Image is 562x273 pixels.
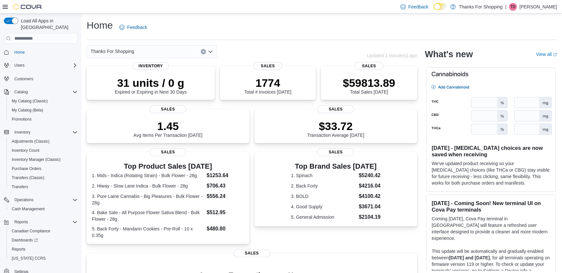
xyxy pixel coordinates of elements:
span: Reports [12,247,25,252]
div: Total Sales [DATE] [343,76,395,95]
h3: [DATE] - Coming Soon! New terminal UI on Cova Pay terminals [432,200,550,213]
a: Dashboards [9,236,40,244]
span: Purchase Orders [9,165,78,173]
span: Users [12,61,78,69]
span: Feedback [408,4,428,10]
a: Canadian Compliance [9,227,53,235]
span: Inventory [14,130,30,135]
dd: $4216.04 [359,182,381,190]
span: My Catalog (Beta) [12,108,43,113]
strong: [DATE] and [DATE] [449,255,490,260]
h3: Top Product Sales [DATE] [92,162,244,170]
dt: 2. Back Forty [291,183,356,189]
span: My Catalog (Beta) [9,106,78,114]
a: Promotions [9,115,34,123]
span: Dashboards [12,238,38,243]
button: [US_STATE] CCRS [7,254,80,263]
a: Cash Management [9,205,47,213]
button: Catalog [12,88,30,96]
span: Washington CCRS [9,254,78,262]
button: My Catalog (Classic) [7,97,80,106]
h2: What's new [425,49,473,59]
div: Avg Items Per Transaction [DATE] [133,120,202,138]
dd: $3671.04 [359,203,381,211]
button: Inventory Count [7,146,80,155]
p: Updated 1 minute(s) ago [367,53,417,58]
dt: 4. Bake Sale - All Purpose Flower Sativa Blend - Bulk Flower - 28g [92,209,204,222]
button: Customers [1,74,80,83]
p: $33.72 [307,120,364,133]
dt: 3. Pure Laine Cannabis - Big Pleasures - Bulk Flower - 28g [92,193,204,206]
a: Inventory Count [9,147,42,154]
button: My Catalog (Beta) [7,106,80,115]
span: Sales [234,249,270,257]
span: Inventory [132,62,169,70]
p: 31 units / 0 g [115,76,187,89]
dt: 5. Back Forty - Mandarin Cookies - Pre-Roll - 10 x 0.35g [92,226,204,239]
span: Inventory Manager (Classic) [9,156,78,163]
button: Transfers [7,182,80,191]
span: Adjustments (Classic) [12,139,50,144]
h1: Home [87,19,113,32]
dd: $512.95 [207,209,244,216]
a: Adjustments (Classic) [9,137,52,145]
dd: $2104.19 [359,213,381,221]
span: Promotions [12,117,32,122]
button: Purchase Orders [7,164,80,173]
span: Feedback [127,24,147,31]
span: TD [510,3,515,11]
div: Expired or Expiring in Next 30 Days [115,76,187,95]
a: Feedback [398,0,431,13]
dd: $4100.42 [359,192,381,200]
p: We've updated product receiving so your [MEDICAL_DATA] choices (like THCa or CBG) stay visible fo... [432,160,550,186]
a: My Catalog (Beta) [9,106,46,114]
span: Sales [150,148,186,156]
p: | [505,3,506,11]
span: Home [14,50,25,55]
span: Transfers (Classic) [9,174,78,182]
span: Operations [12,196,78,204]
dt: 1. Mids - Indica (Rotating Strain) - Bulk Flower - 28g [92,172,204,179]
p: 1774 [244,76,291,89]
span: Transfers [12,184,28,189]
dd: $556.24 [207,192,244,200]
dt: 2. Hiway - Slow Lane Indica - Bulk Flower - 28g [92,183,204,189]
span: Promotions [9,115,78,123]
button: Users [1,61,80,70]
a: My Catalog (Classic) [9,97,50,105]
dd: $480.80 [207,225,244,233]
a: Transfers (Classic) [9,174,47,182]
dd: $5240.42 [359,172,381,179]
span: Load All Apps in [GEOGRAPHIC_DATA] [18,18,78,31]
button: Operations [12,196,36,204]
span: Purchase Orders [12,166,41,171]
button: Inventory Manager (Classic) [7,155,80,164]
span: Catalog [14,89,28,95]
span: Customers [14,76,33,82]
button: Inventory [12,128,33,136]
span: Canadian Compliance [12,228,50,234]
a: [US_STATE] CCRS [9,254,48,262]
span: Sales [317,148,354,156]
button: Inventory [1,128,80,137]
button: Promotions [7,115,80,124]
span: Inventory Count [9,147,78,154]
span: Operations [14,197,34,202]
span: Transfers [9,183,78,191]
p: Thanks For Shopping [459,3,502,11]
dt: 1. Spinach [291,172,356,179]
button: Transfers (Classic) [7,173,80,182]
button: Reports [1,217,80,227]
span: Inventory [12,128,78,136]
span: Reports [12,218,78,226]
a: Purchase Orders [9,165,44,173]
button: Catalog [1,87,80,97]
a: Inventory Manager (Classic) [9,156,63,163]
a: View allExternal link [536,52,557,57]
span: Transfers (Classic) [12,175,44,180]
span: Adjustments (Classic) [9,137,78,145]
span: Reports [9,245,78,253]
span: Inventory Manager (Classic) [12,157,61,162]
dt: 5. General Admission [291,214,356,220]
